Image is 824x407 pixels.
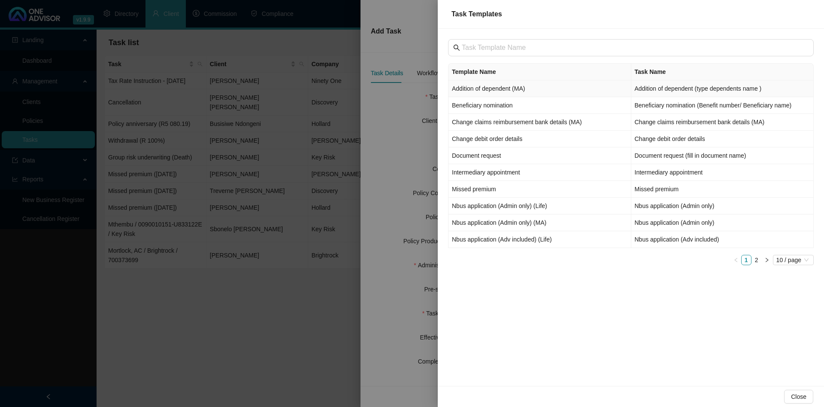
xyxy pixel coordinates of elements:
td: Change claims reimbursement bank details (MA) [631,114,814,131]
input: Task Template Name [462,43,802,53]
td: Nbus application (Adv included) (Life) [448,231,631,248]
li: Previous Page [731,255,741,265]
td: Document request (fill in document name) [631,147,814,164]
span: Task Templates [451,10,502,18]
div: Page Size [773,255,814,265]
a: 1 [742,255,751,265]
td: Addition of dependent (type dependents name ) [631,80,814,97]
td: Document request [448,147,631,164]
td: Beneficiary nomination [448,97,631,114]
td: Addition of dependent (MA) [448,80,631,97]
td: Change claims reimbursement bank details (MA) [448,114,631,131]
td: Beneficiary nomination (Benefit number/ Beneficiary name) [631,97,814,114]
th: Template Name [448,64,631,80]
td: Nbus application (Admin only) (MA) [448,214,631,231]
td: Missed premium [448,181,631,198]
td: Nbus application (Admin only) [631,214,814,231]
td: Missed premium [631,181,814,198]
button: Close [784,390,813,404]
td: Nbus application (Admin only) (Life) [448,198,631,214]
button: right [762,255,772,265]
td: Nbus application (Admin only) [631,198,814,214]
button: left [731,255,741,265]
span: left [733,257,739,263]
span: search [453,44,460,51]
td: Nbus application (Adv included) [631,231,814,248]
td: Intermediary appointment [448,164,631,181]
span: Close [791,392,806,401]
td: Change debit order details [631,131,814,147]
td: Change debit order details [448,131,631,147]
li: 2 [751,255,762,265]
span: right [764,257,769,263]
li: 1 [741,255,751,265]
td: Intermediary appointment [631,164,814,181]
a: 2 [752,255,761,265]
th: Task Name [631,64,814,80]
li: Next Page [762,255,772,265]
span: 10 / page [776,255,810,265]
